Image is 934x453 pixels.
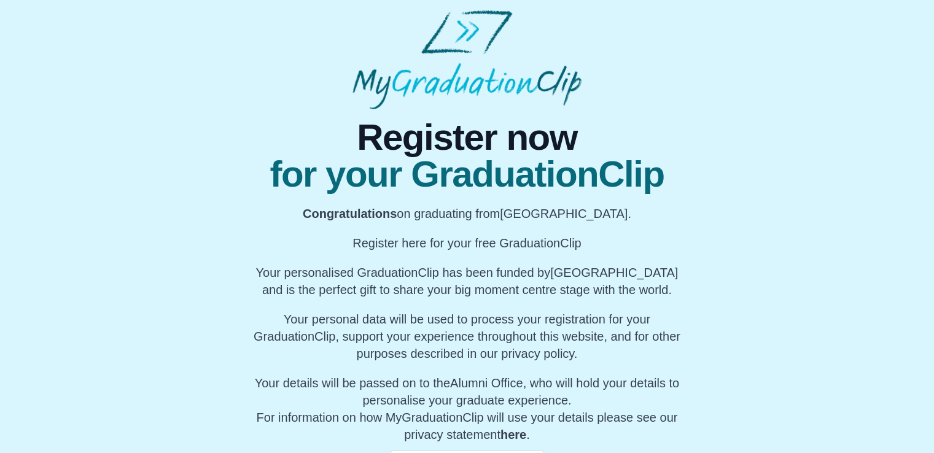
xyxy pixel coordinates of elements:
[255,376,680,407] span: Your details will be passed on to the , who will hold your details to personalise your graduate e...
[248,234,686,252] p: Register here for your free GraduationClip
[450,376,523,390] span: Alumni Office
[248,119,686,156] span: Register now
[255,376,680,441] span: For information on how MyGraduationClip will use your details please see our privacy statement .
[500,428,526,441] a: here
[248,264,686,298] p: Your personalised GraduationClip has been funded by [GEOGRAPHIC_DATA] and is the perfect gift to ...
[303,207,397,220] b: Congratulations
[248,311,686,362] p: Your personal data will be used to process your registration for your GraduationClip, support you...
[352,10,581,109] img: MyGraduationClip
[248,156,686,193] span: for your GraduationClip
[248,205,686,222] p: on graduating from [GEOGRAPHIC_DATA].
